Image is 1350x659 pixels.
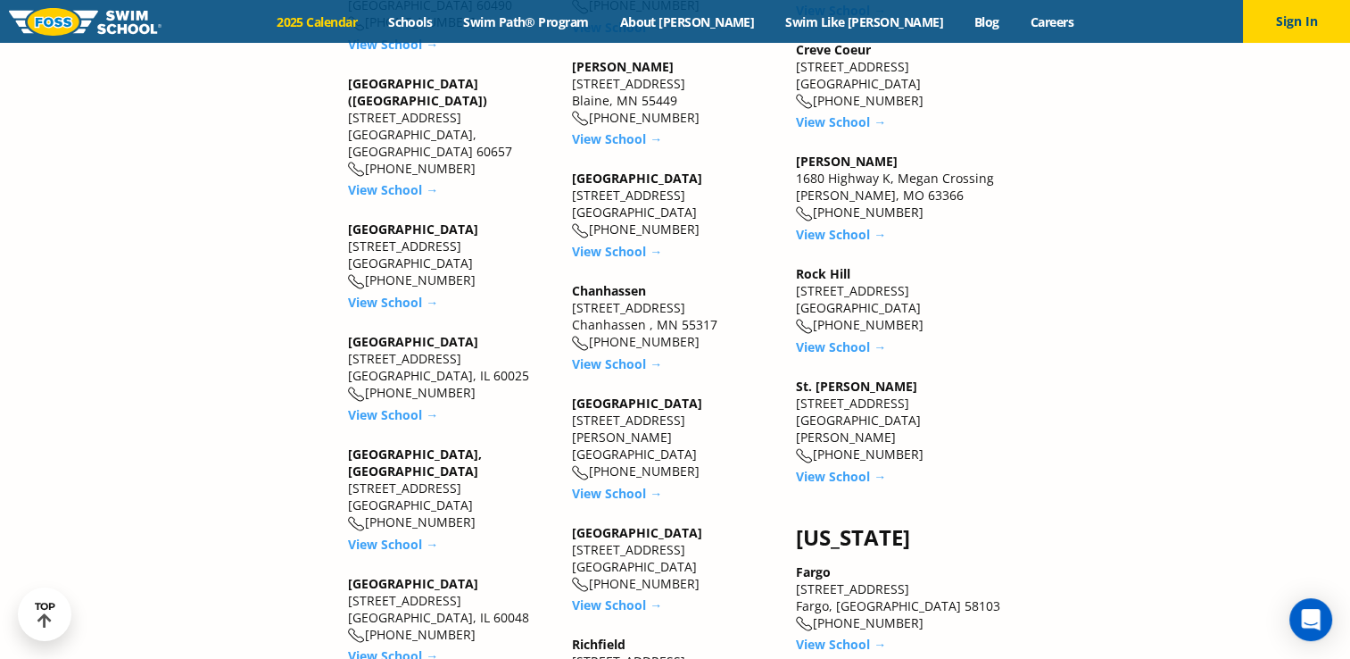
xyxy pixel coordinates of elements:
[572,282,778,351] div: [STREET_ADDRESS] Chanhassen , MN 55317 [PHONE_NUMBER]
[348,75,554,178] div: [STREET_ADDRESS] [GEOGRAPHIC_DATA], [GEOGRAPHIC_DATA] 60657 [PHONE_NUMBER]
[348,294,438,311] a: View School →
[796,265,1002,334] div: [STREET_ADDRESS] [GEOGRAPHIC_DATA] [PHONE_NUMBER]
[796,616,813,631] img: location-phone-o-icon.svg
[348,575,478,592] a: [GEOGRAPHIC_DATA]
[796,378,917,395] a: St. [PERSON_NAME]
[604,13,770,30] a: About [PERSON_NAME]
[572,170,702,187] a: [GEOGRAPHIC_DATA]
[572,465,589,480] img: location-phone-o-icon.svg
[348,387,365,402] img: location-phone-o-icon.svg
[572,395,778,480] div: [STREET_ADDRESS][PERSON_NAME] [GEOGRAPHIC_DATA] [PHONE_NUMBER]
[572,111,589,126] img: location-phone-o-icon.svg
[796,378,1002,463] div: [STREET_ADDRESS] [GEOGRAPHIC_DATA][PERSON_NAME] [PHONE_NUMBER]
[572,58,778,127] div: [STREET_ADDRESS] Blaine, MN 55449 [PHONE_NUMBER]
[958,13,1015,30] a: Blog
[348,406,438,423] a: View School →
[348,333,554,402] div: [STREET_ADDRESS] [GEOGRAPHIC_DATA], IL 60025 [PHONE_NUMBER]
[348,516,365,531] img: location-phone-o-icon.svg
[348,221,478,238] a: [GEOGRAPHIC_DATA]
[373,13,448,30] a: Schools
[796,636,886,653] a: View School →
[572,524,778,593] div: [STREET_ADDRESS] [GEOGRAPHIC_DATA] [PHONE_NUMBER]
[572,485,662,502] a: View School →
[572,336,589,351] img: location-phone-o-icon.svg
[1289,598,1332,641] div: Open Intercom Messenger
[348,628,365,643] img: location-phone-o-icon.svg
[796,113,886,130] a: View School →
[572,577,589,592] img: location-phone-o-icon.svg
[1015,13,1089,30] a: Careers
[348,333,478,350] a: [GEOGRAPHIC_DATA]
[348,36,438,53] a: View School →
[796,41,1002,110] div: [STREET_ADDRESS] [GEOGRAPHIC_DATA] [PHONE_NUMBER]
[796,41,871,58] a: Creve Coeur
[796,94,813,109] img: location-phone-o-icon.svg
[35,601,55,629] div: TOP
[348,536,438,553] a: View School →
[796,319,813,334] img: location-phone-o-icon.svg
[572,636,625,653] a: Richfield
[9,8,162,36] img: FOSS Swim School Logo
[572,130,662,147] a: View School →
[796,153,1002,221] div: 1680 Highway K, Megan Crossing [PERSON_NAME], MO 63366 [PHONE_NUMBER]
[796,206,813,221] img: location-phone-o-icon.svg
[572,596,662,613] a: View School →
[796,468,886,485] a: View School →
[796,153,898,170] a: [PERSON_NAME]
[796,338,886,355] a: View School →
[572,395,702,412] a: [GEOGRAPHIC_DATA]
[796,226,886,243] a: View School →
[796,525,1002,550] h4: [US_STATE]
[348,575,554,644] div: [STREET_ADDRESS] [GEOGRAPHIC_DATA], IL 60048 [PHONE_NUMBER]
[348,446,554,531] div: [STREET_ADDRESS] [GEOGRAPHIC_DATA] [PHONE_NUMBER]
[572,355,662,372] a: View School →
[348,274,365,289] img: location-phone-o-icon.svg
[796,265,850,282] a: Rock Hill
[572,58,674,75] a: [PERSON_NAME]
[261,13,373,30] a: 2025 Calendar
[348,446,482,480] a: [GEOGRAPHIC_DATA], [GEOGRAPHIC_DATA]
[448,13,604,30] a: Swim Path® Program
[572,243,662,260] a: View School →
[572,524,702,541] a: [GEOGRAPHIC_DATA]
[572,282,646,299] a: Chanhassen
[348,221,554,289] div: [STREET_ADDRESS] [GEOGRAPHIC_DATA] [PHONE_NUMBER]
[770,13,959,30] a: Swim Like [PERSON_NAME]
[572,223,589,238] img: location-phone-o-icon.svg
[796,563,831,580] a: Fargo
[348,162,365,177] img: location-phone-o-icon.svg
[348,181,438,198] a: View School →
[572,170,778,238] div: [STREET_ADDRESS] [GEOGRAPHIC_DATA] [PHONE_NUMBER]
[796,448,813,463] img: location-phone-o-icon.svg
[348,75,487,109] a: [GEOGRAPHIC_DATA] ([GEOGRAPHIC_DATA])
[796,563,1002,632] div: [STREET_ADDRESS] Fargo, [GEOGRAPHIC_DATA] 58103 [PHONE_NUMBER]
